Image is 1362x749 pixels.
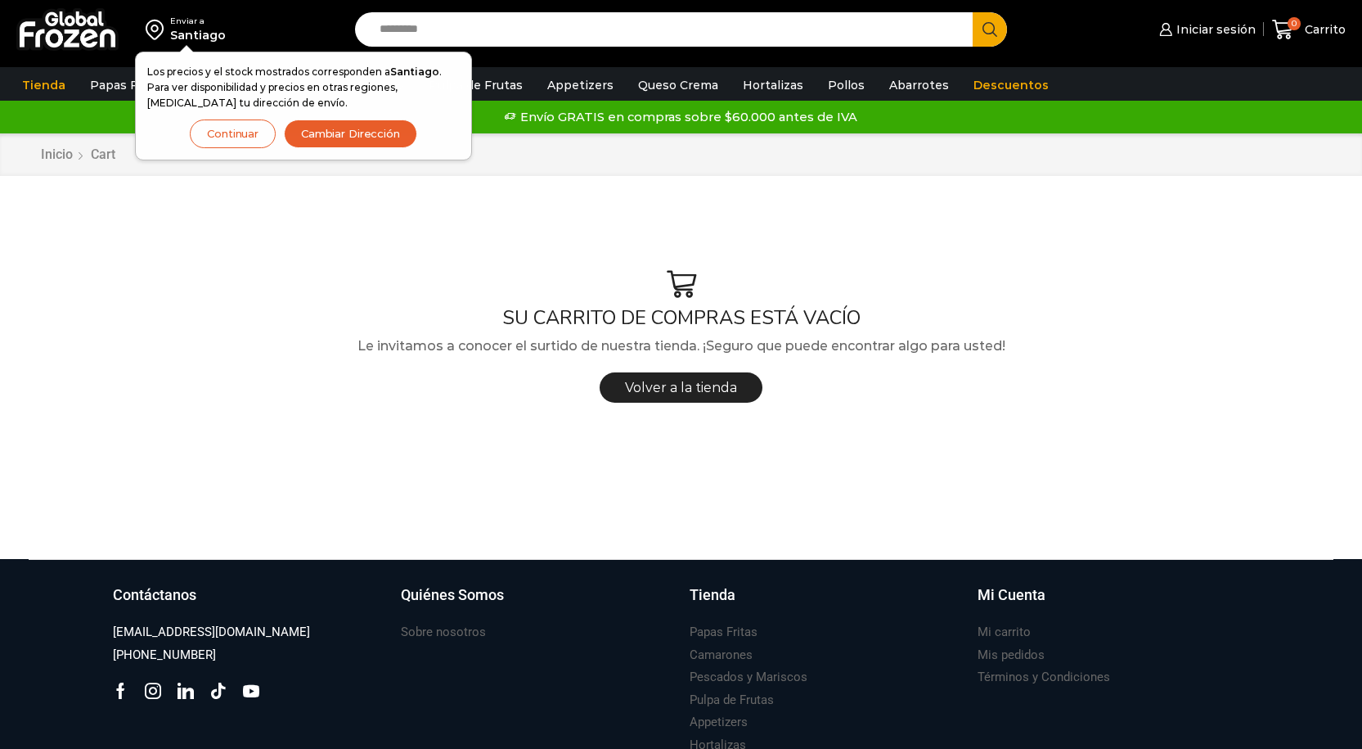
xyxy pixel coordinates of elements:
a: Descuentos [965,70,1057,101]
a: Sobre nosotros [401,621,486,643]
h3: Mi carrito [978,624,1031,641]
span: Carrito [1301,21,1346,38]
a: [PHONE_NUMBER] [113,644,216,666]
button: Search button [973,12,1007,47]
span: Iniciar sesión [1172,21,1256,38]
a: Quiénes Somos [401,584,673,622]
img: address-field-icon.svg [146,16,170,43]
h3: Mi Cuenta [978,584,1045,606]
a: Mis pedidos [978,644,1045,666]
p: Le invitamos a conocer el surtido de nuestra tienda. ¡Seguro que puede encontrar algo para usted! [29,336,1333,357]
h3: Pescados y Mariscos [690,669,807,686]
a: Papas Fritas [82,70,173,101]
a: Tienda [690,584,962,622]
h3: Términos y Condiciones [978,669,1110,686]
a: Contáctanos [113,584,385,622]
a: Pulpa de Frutas [420,70,531,101]
span: 0 [1288,17,1301,30]
a: Appetizers [539,70,622,101]
h3: Papas Fritas [690,624,757,641]
p: Los precios y el stock mostrados corresponden a . Para ver disponibilidad y precios en otras regi... [147,64,460,111]
span: Cart [91,147,115,162]
h3: Appetizers [690,714,748,731]
a: Pescados y Mariscos [690,666,807,688]
h3: [EMAIL_ADDRESS][DOMAIN_NAME] [113,624,310,641]
a: Mi carrito [978,621,1031,643]
a: Abarrotes [881,70,957,101]
a: Pollos [820,70,873,101]
h3: Quiénes Somos [401,584,504,606]
a: Camarones [690,644,753,666]
h3: Mis pedidos [978,647,1045,664]
a: Hortalizas [735,70,811,101]
h1: SU CARRITO DE COMPRAS ESTÁ VACÍO [29,306,1333,330]
button: Cambiar Dirección [284,120,417,148]
a: Pulpa de Frutas [690,689,774,711]
a: 0 Carrito [1272,11,1346,49]
a: Papas Fritas [690,621,757,643]
a: Inicio [40,146,74,165]
h3: Sobre nosotros [401,624,486,641]
button: Continuar [190,120,276,148]
h3: Camarones [690,647,753,664]
a: Mi Cuenta [978,584,1250,622]
h3: [PHONE_NUMBER] [113,647,216,664]
h3: Tienda [690,584,735,606]
a: Appetizers [690,711,748,733]
a: Iniciar sesión [1155,13,1255,46]
span: Volver a la tienda [625,380,737,395]
div: Santiago [170,27,226,43]
a: Volver a la tienda [600,372,762,403]
a: Términos y Condiciones [978,666,1110,688]
strong: Santiago [390,65,439,78]
a: Tienda [14,70,74,101]
h3: Contáctanos [113,584,196,606]
a: Queso Crema [630,70,726,101]
div: Enviar a [170,16,226,27]
a: [EMAIL_ADDRESS][DOMAIN_NAME] [113,621,310,643]
h3: Pulpa de Frutas [690,692,774,709]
